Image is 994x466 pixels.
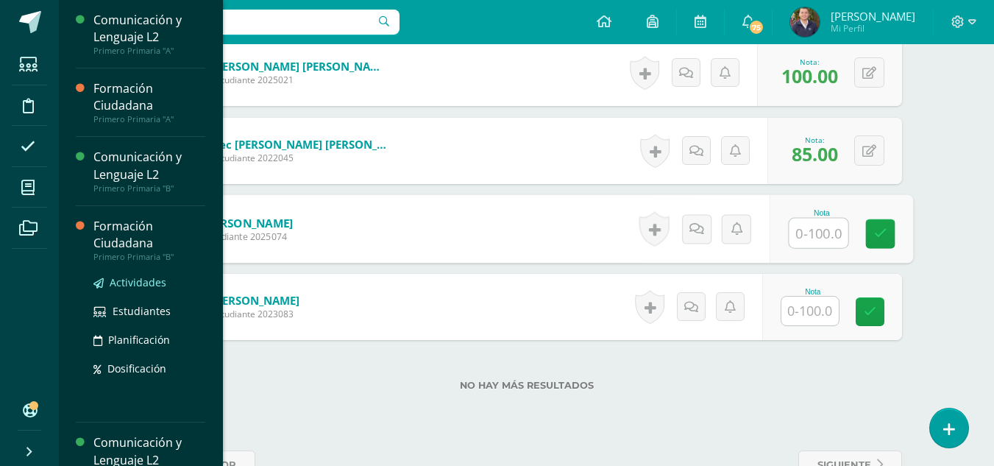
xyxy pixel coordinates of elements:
[152,380,902,391] label: No hay más resultados
[93,46,205,56] div: Primero Primaria "A"
[781,288,845,296] div: Nota
[202,215,293,230] a: [PERSON_NAME]
[93,218,205,262] a: Formación CiudadanaPrimero Primaria "B"
[110,275,166,289] span: Actividades
[212,74,388,86] span: Estudiante 2025021
[93,303,205,320] a: Estudiantes
[93,149,205,183] div: Comunicación y Lenguaje L2
[792,135,838,145] div: Nota:
[108,333,170,347] span: Planificación
[93,218,205,252] div: Formación Ciudadana
[212,59,388,74] a: [PERSON_NAME] [PERSON_NAME]
[93,252,205,262] div: Primero Primaria "B"
[212,152,388,164] span: Estudiante 2022045
[93,274,205,291] a: Actividades
[831,9,915,24] span: [PERSON_NAME]
[212,308,299,320] span: Estudiante 2023083
[788,209,855,217] div: Nota
[93,360,205,377] a: Dosificación
[212,293,299,308] a: [PERSON_NAME]
[781,57,838,67] div: Nota:
[93,12,205,56] a: Comunicación y Lenguaje L2Primero Primaria "A"
[202,230,293,244] span: Estudiante 2025074
[212,137,388,152] a: Xec [PERSON_NAME] [PERSON_NAME]
[93,114,205,124] div: Primero Primaria "A"
[831,22,915,35] span: Mi Perfil
[93,80,205,124] a: Formación CiudadanaPrimero Primaria "A"
[93,331,205,348] a: Planificación
[107,361,166,375] span: Dosificación
[93,80,205,114] div: Formación Ciudadana
[781,297,839,325] input: 0-100.0
[113,304,171,318] span: Estudiantes
[790,7,820,37] img: 514b74149562d0e95eb3e0b8ea4b90ed.png
[68,10,400,35] input: Busca un usuario...
[93,183,205,194] div: Primero Primaria "B"
[789,219,848,248] input: 0-100.0
[93,149,205,193] a: Comunicación y Lenguaje L2Primero Primaria "B"
[748,19,764,35] span: 75
[93,12,205,46] div: Comunicación y Lenguaje L2
[792,141,838,166] span: 85.00
[781,63,838,88] span: 100.00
